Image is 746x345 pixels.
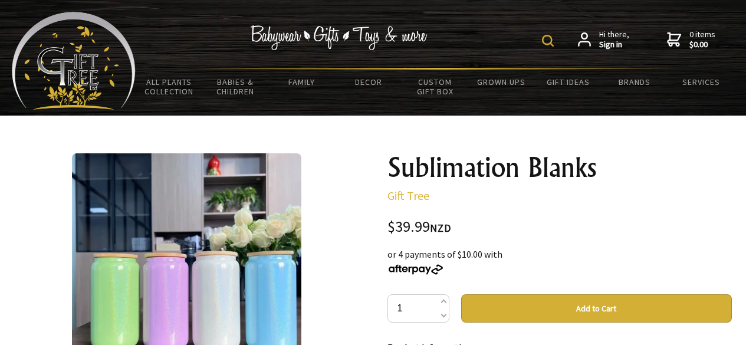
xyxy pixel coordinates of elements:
[468,70,535,94] a: Grown Ups
[202,70,269,104] a: Babies & Children
[269,70,336,94] a: Family
[689,40,715,50] strong: $0.00
[430,221,451,235] span: NZD
[387,264,444,275] img: Afterpay
[335,70,402,94] a: Decor
[599,29,629,50] span: Hi there,
[402,70,468,104] a: Custom Gift Box
[251,25,428,50] img: Babywear - Gifts - Toys & more
[387,247,732,275] div: or 4 payments of $10.00 with
[387,188,429,203] a: Gift Tree
[136,70,202,104] a: All Plants Collection
[599,40,629,50] strong: Sign in
[601,70,668,94] a: Brands
[578,29,629,50] a: Hi there,Sign in
[461,294,732,323] button: Add to Cart
[689,29,715,50] span: 0 items
[387,219,732,235] div: $39.99
[12,12,136,110] img: Babyware - Gifts - Toys and more...
[667,29,715,50] a: 0 items$0.00
[542,35,554,47] img: product search
[387,153,732,182] h1: Sublimation Blanks
[535,70,602,94] a: Gift Ideas
[668,70,734,94] a: Services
